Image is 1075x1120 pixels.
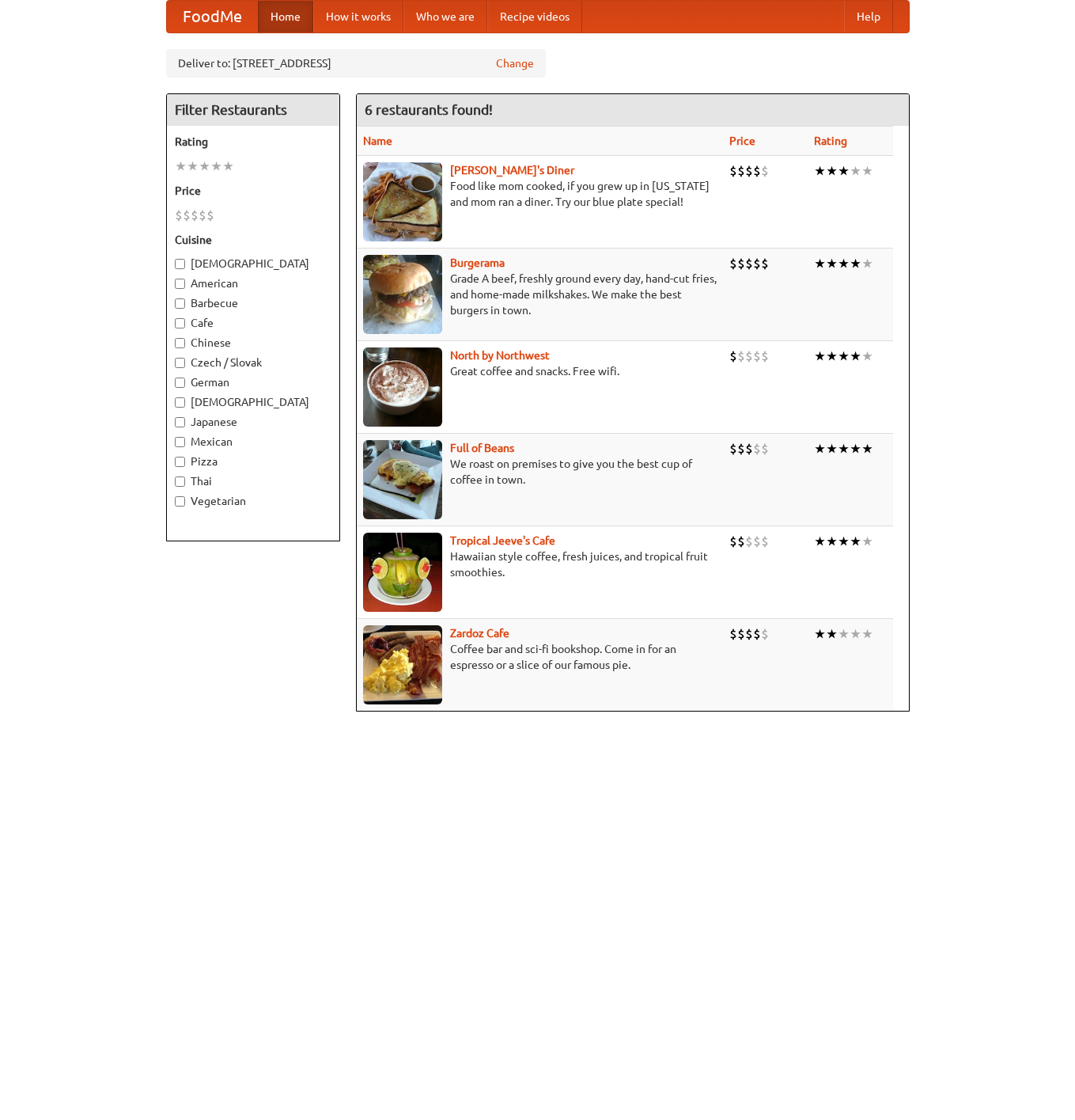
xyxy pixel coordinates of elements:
[761,255,769,272] li: $
[363,271,717,318] p: Grade A beef, freshly ground every day, hand-cut fries, and home-made milkshakes. We make the bes...
[838,162,850,180] li: ★
[175,473,331,489] label: Thai
[187,158,199,175] li: ★
[814,625,826,643] li: ★
[753,533,761,550] li: $
[363,255,442,334] img: burgerama.jpg
[363,641,717,673] p: Coffee bar and sci-fi bookshop. Come in for an espresso or a slice of our famous pie.
[175,397,185,408] input: [DEMOGRAPHIC_DATA]
[403,1,487,32] a: Who we are
[175,256,331,271] label: [DEMOGRAPHIC_DATA]
[737,440,745,457] li: $
[850,255,861,272] li: ★
[838,255,850,272] li: ★
[814,135,847,147] a: Rating
[729,533,737,550] li: $
[175,454,331,469] label: Pizza
[175,457,185,467] input: Pizza
[222,158,234,175] li: ★
[363,363,717,379] p: Great coffee and snacks. Free wifi.
[175,338,185,348] input: Chinese
[487,1,582,32] a: Recipe videos
[814,347,826,365] li: ★
[210,158,222,175] li: ★
[450,442,514,454] a: Full of Beans
[737,533,745,550] li: $
[175,232,331,248] h5: Cuisine
[175,207,183,224] li: $
[729,255,737,272] li: $
[850,162,861,180] li: ★
[838,347,850,365] li: ★
[199,158,210,175] li: ★
[450,534,555,547] a: Tropical Jeeve's Cafe
[850,625,861,643] li: ★
[745,255,753,272] li: $
[761,625,769,643] li: $
[814,533,826,550] li: ★
[826,255,838,272] li: ★
[761,440,769,457] li: $
[365,102,493,117] ng-pluralize: 6 restaurants found!
[861,440,873,457] li: ★
[363,625,442,704] img: zardoz.jpg
[745,440,753,457] li: $
[850,347,861,365] li: ★
[844,1,893,32] a: Help
[175,259,185,269] input: [DEMOGRAPHIC_DATA]
[175,298,185,309] input: Barbecue
[729,440,737,457] li: $
[450,256,505,269] a: Burgerama
[838,625,850,643] li: ★
[175,279,185,289] input: American
[175,476,185,487] input: Thai
[175,414,331,430] label: Japanese
[363,347,442,427] img: north.jpg
[729,347,737,365] li: $
[363,549,717,580] p: Hawaiian style coffee, fresh juices, and tropical fruit smoothies.
[737,162,745,180] li: $
[745,347,753,365] li: $
[826,533,838,550] li: ★
[838,440,850,457] li: ★
[850,533,861,550] li: ★
[861,162,873,180] li: ★
[814,440,826,457] li: ★
[175,493,331,509] label: Vegetarian
[753,440,761,457] li: $
[166,49,546,78] div: Deliver to: [STREET_ADDRESS]
[175,358,185,368] input: Czech / Slovak
[737,347,745,365] li: $
[838,533,850,550] li: ★
[363,178,717,210] p: Food like mom cooked, if you grew up in [US_STATE] and mom ran a diner. Try our blue plate special!
[183,207,191,224] li: $
[363,440,442,519] img: beans.jpg
[861,533,873,550] li: ★
[753,347,761,365] li: $
[363,456,717,488] p: We roast on premises to give you the best cup of coffee in town.
[753,162,761,180] li: $
[861,625,873,643] li: ★
[199,207,206,224] li: $
[729,625,737,643] li: $
[258,1,313,32] a: Home
[175,275,331,291] label: American
[206,207,214,224] li: $
[313,1,403,32] a: How it works
[175,394,331,410] label: [DEMOGRAPHIC_DATA]
[191,207,199,224] li: $
[175,183,331,199] h5: Price
[175,355,331,370] label: Czech / Slovak
[363,135,392,147] a: Name
[761,162,769,180] li: $
[450,164,574,177] a: [PERSON_NAME]'s Diner
[496,55,534,71] a: Change
[729,135,755,147] a: Price
[175,378,185,388] input: German
[861,255,873,272] li: ★
[175,315,331,331] label: Cafe
[450,349,550,362] a: North by Northwest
